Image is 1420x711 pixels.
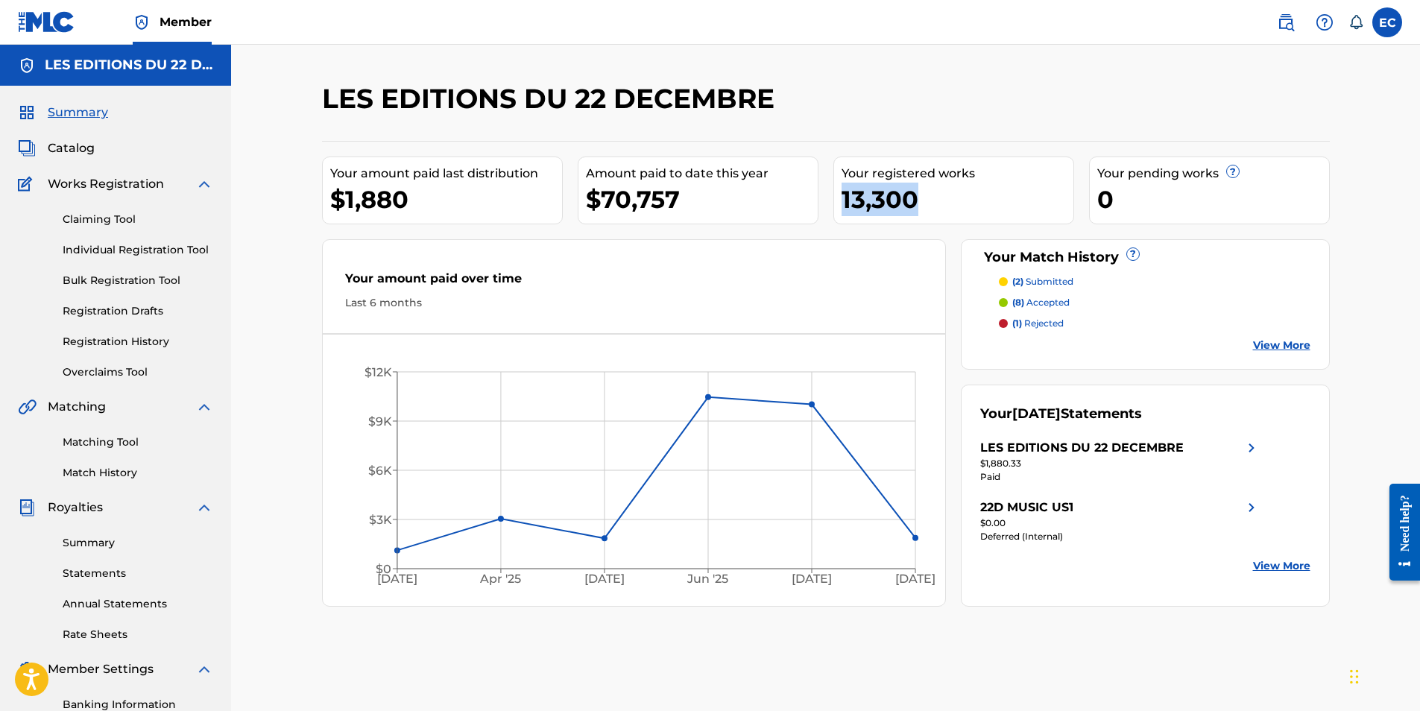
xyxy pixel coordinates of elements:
[345,270,924,295] div: Your amount paid over time
[1350,654,1359,699] div: Glisser
[980,499,1073,516] div: 22D MUSIC US1
[63,364,213,380] a: Overclaims Tool
[133,13,151,31] img: Top Rightsholder
[980,247,1310,268] div: Your Match History
[980,457,1260,470] div: $1,880.33
[345,295,924,311] div: Last 6 months
[63,212,213,227] a: Claiming Tool
[792,572,832,587] tspan: [DATE]
[842,165,1073,183] div: Your registered works
[63,535,213,551] a: Summary
[18,660,36,678] img: Member Settings
[18,11,75,33] img: MLC Logo
[999,317,1310,330] a: (1) rejected
[18,139,95,157] a: CatalogCatalog
[195,499,213,516] img: expand
[980,439,1260,484] a: LES EDITIONS DU 22 DECEMBREright chevron icon$1,880.33Paid
[367,414,391,429] tspan: $9K
[195,660,213,678] img: expand
[1012,317,1064,330] p: rejected
[63,273,213,288] a: Bulk Registration Tool
[18,398,37,416] img: Matching
[999,275,1310,288] a: (2) submitted
[368,513,391,527] tspan: $3K
[48,398,106,416] span: Matching
[1127,248,1139,260] span: ?
[48,660,154,678] span: Member Settings
[367,464,391,478] tspan: $6K
[330,183,562,216] div: $1,880
[1345,639,1420,711] iframe: Chat Widget
[63,465,213,481] a: Match History
[63,334,213,350] a: Registration History
[1012,297,1024,308] span: (8)
[1378,473,1420,592] iframe: Resource Center
[584,572,625,587] tspan: [DATE]
[1345,639,1420,711] div: Widget de chat
[45,57,213,74] h5: LES EDITIONS DU 22 DECEMBRE
[63,627,213,642] a: Rate Sheets
[1372,7,1402,37] div: User Menu
[18,175,37,193] img: Works Registration
[980,470,1260,484] div: Paid
[1012,405,1061,422] span: [DATE]
[1316,13,1334,31] img: help
[364,365,391,379] tspan: $12K
[48,139,95,157] span: Catalog
[18,499,36,516] img: Royalties
[1012,275,1073,288] p: submitted
[1012,276,1023,287] span: (2)
[1012,317,1022,329] span: (1)
[687,572,728,587] tspan: Jun '25
[322,82,782,116] h2: LES EDITIONS DU 22 DECEMBRE
[63,434,213,450] a: Matching Tool
[375,562,391,576] tspan: $0
[195,398,213,416] img: expand
[63,303,213,319] a: Registration Drafts
[48,499,103,516] span: Royalties
[1012,296,1070,309] p: accepted
[586,183,818,216] div: $70,757
[980,439,1184,457] div: LES EDITIONS DU 22 DECEMBRE
[1310,7,1339,37] div: Help
[330,165,562,183] div: Your amount paid last distribution
[980,530,1260,543] div: Deferred (Internal)
[48,175,164,193] span: Works Registration
[63,596,213,612] a: Annual Statements
[479,572,521,587] tspan: Apr '25
[18,57,36,75] img: Accounts
[842,183,1073,216] div: 13,300
[1271,7,1301,37] a: Public Search
[160,13,212,31] span: Member
[63,566,213,581] a: Statements
[1253,558,1310,574] a: View More
[1097,183,1329,216] div: 0
[980,404,1142,424] div: Your Statements
[980,516,1260,530] div: $0.00
[48,104,108,121] span: Summary
[1348,15,1363,30] div: Notifications
[1253,338,1310,353] a: View More
[895,572,935,587] tspan: [DATE]
[195,175,213,193] img: expand
[18,104,36,121] img: Summary
[18,139,36,157] img: Catalog
[1277,13,1295,31] img: search
[18,104,108,121] a: SummarySummary
[1243,439,1260,457] img: right chevron icon
[1097,165,1329,183] div: Your pending works
[376,572,417,587] tspan: [DATE]
[1227,165,1239,177] span: ?
[63,242,213,258] a: Individual Registration Tool
[980,499,1260,543] a: 22D MUSIC US1right chevron icon$0.00Deferred (Internal)
[999,296,1310,309] a: (8) accepted
[1243,499,1260,516] img: right chevron icon
[586,165,818,183] div: Amount paid to date this year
